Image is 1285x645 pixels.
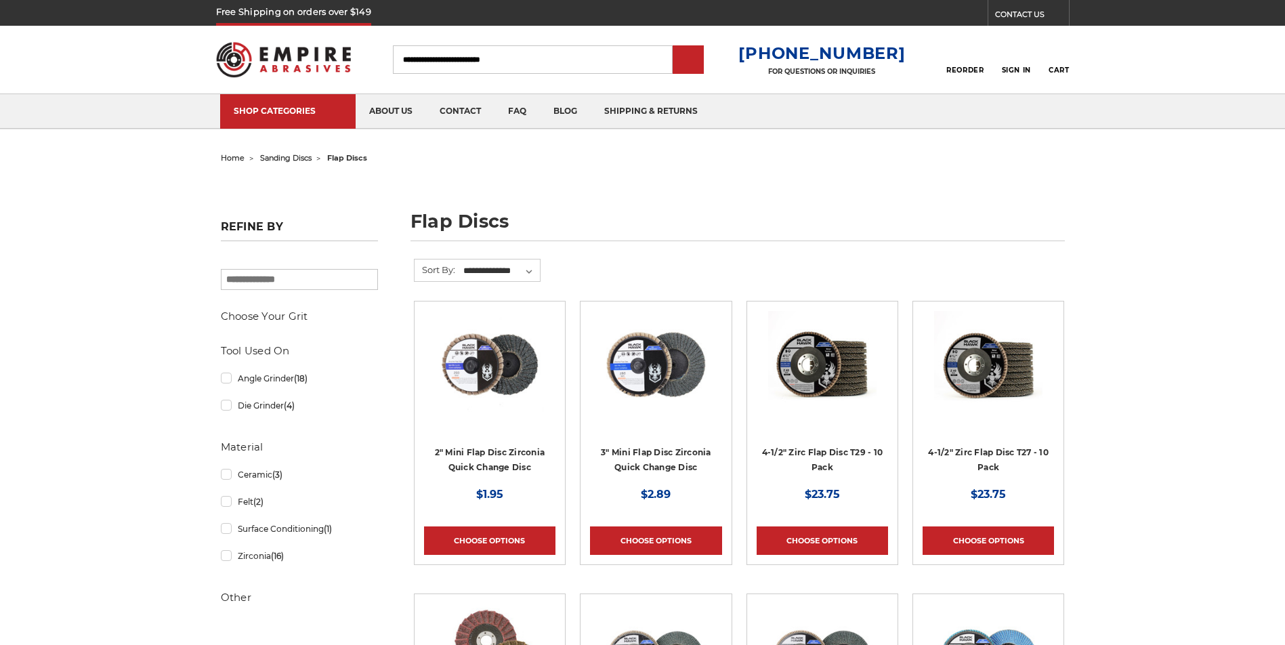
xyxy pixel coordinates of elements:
[590,311,721,442] a: BHA 3" Quick Change 60 Grit Flap Disc for Fine Grinding and Finishing
[271,551,284,561] span: (16)
[934,311,1042,419] img: Black Hawk 4-1/2" x 7/8" Flap Disc Type 27 - 10 Pack
[1002,66,1031,75] span: Sign In
[641,488,671,501] span: $2.89
[221,343,378,359] h5: Tool Used On
[424,526,555,555] a: Choose Options
[768,311,877,419] img: 4.5" Black Hawk Zirconia Flap Disc 10 Pack
[327,153,367,163] span: flap discs
[995,7,1069,26] a: CONTACT US
[415,259,455,280] label: Sort By:
[410,212,1065,241] h1: flap discs
[738,67,905,76] p: FOR QUESTIONS OR INQUIRIES
[590,526,721,555] a: Choose Options
[971,488,1006,501] span: $23.75
[762,447,883,473] a: 4-1/2" Zirc Flap Disc T29 - 10 Pack
[757,311,888,442] a: 4.5" Black Hawk Zirconia Flap Disc 10 Pack
[234,106,342,116] div: SHOP CATEGORIES
[221,394,378,417] a: Die Grinder
[294,373,308,383] span: (18)
[923,526,1054,555] a: Choose Options
[805,488,840,501] span: $23.75
[426,94,494,129] a: contact
[221,544,378,568] a: Zirconia
[602,311,710,419] img: BHA 3" Quick Change 60 Grit Flap Disc for Fine Grinding and Finishing
[675,47,702,74] input: Submit
[738,43,905,63] a: [PHONE_NUMBER]
[946,45,984,74] a: Reorder
[928,447,1049,473] a: 4-1/2" Zirc Flap Disc T27 - 10 Pack
[476,488,503,501] span: $1.95
[221,367,378,390] a: Angle Grinder
[424,311,555,442] a: Black Hawk Abrasives 2-inch Zirconia Flap Disc with 60 Grit Zirconia for Smooth Finishing
[221,490,378,514] a: Felt
[601,447,711,473] a: 3" Mini Flap Disc Zirconia Quick Change Disc
[221,153,245,163] a: home
[221,589,378,606] h5: Other
[436,311,544,419] img: Black Hawk Abrasives 2-inch Zirconia Flap Disc with 60 Grit Zirconia for Smooth Finishing
[591,94,711,129] a: shipping & returns
[540,94,591,129] a: blog
[253,497,264,507] span: (2)
[923,311,1054,442] a: Black Hawk 4-1/2" x 7/8" Flap Disc Type 27 - 10 Pack
[221,220,378,241] h5: Refine by
[1049,66,1069,75] span: Cart
[324,524,332,534] span: (1)
[284,400,295,411] span: (4)
[946,66,984,75] span: Reorder
[221,308,378,325] h5: Choose Your Grit
[757,526,888,555] a: Choose Options
[221,463,378,486] a: Ceramic
[494,94,540,129] a: faq
[221,439,378,455] h5: Material
[461,261,540,281] select: Sort By:
[216,33,352,86] img: Empire Abrasives
[1049,45,1069,75] a: Cart
[356,94,426,129] a: about us
[435,447,545,473] a: 2" Mini Flap Disc Zirconia Quick Change Disc
[260,153,312,163] a: sanding discs
[272,470,282,480] span: (3)
[221,517,378,541] a: Surface Conditioning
